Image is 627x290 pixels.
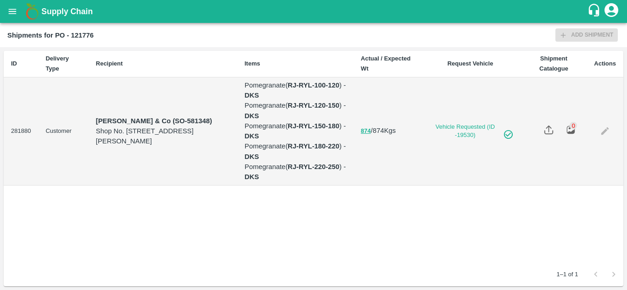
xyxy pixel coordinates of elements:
[245,60,260,67] b: Items
[448,60,493,67] b: Request Vehicle
[556,270,578,279] p: 1–1 of 1
[288,163,339,170] b: RJ-RYL-220-250
[544,125,554,135] img: share
[539,55,568,72] b: Shipment Catalogue
[427,123,514,140] a: Vehicle Requested (ID -19530)
[11,60,17,67] b: ID
[23,2,41,21] img: logo
[288,122,339,130] b: RJ-RYL-150-180
[2,1,23,22] button: open drawer
[245,112,259,120] strong: DKS
[361,55,410,72] b: Actual / Expected Wt
[96,117,212,125] strong: [PERSON_NAME] & Co (SO-581348)
[288,82,339,89] b: RJ-RYL-100-120
[603,2,620,21] div: account of current user
[288,142,339,150] b: RJ-RYL-180-220
[594,60,616,67] b: Actions
[245,100,346,121] p: Pomegranate ( ) -
[41,7,93,16] b: Supply Chain
[245,141,346,162] p: Pomegranate ( ) -
[361,126,371,137] button: 874
[361,126,412,136] p: / 874 Kgs
[566,125,576,135] img: preview
[45,55,69,72] b: Delivery Type
[96,126,230,147] p: Shop No. [STREET_ADDRESS][PERSON_NAME]
[245,153,259,160] strong: DKS
[7,32,94,39] b: Shipments for PO - 121776
[38,77,88,186] td: Customer
[96,60,123,67] b: Recipient
[245,80,346,101] p: Pomegranate ( ) -
[245,121,346,142] p: Pomegranate ( ) -
[288,102,339,109] b: RJ-RYL-120-150
[570,122,577,129] div: 0
[587,3,603,20] div: customer-support
[245,92,259,99] strong: DKS
[245,173,259,181] strong: DKS
[4,77,38,186] td: 281880
[245,132,259,140] strong: DKS
[245,162,346,182] p: Pomegranate ( ) -
[41,5,587,18] a: Supply Chain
